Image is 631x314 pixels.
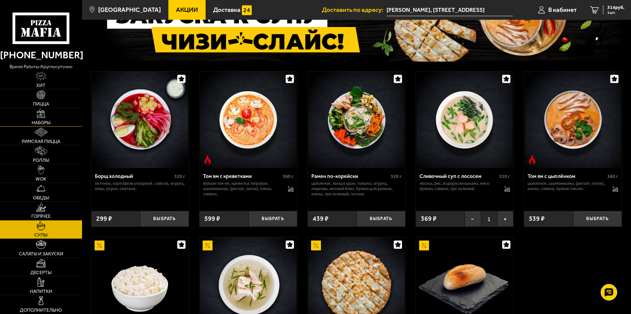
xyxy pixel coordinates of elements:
img: Том ям с цыплёнком [525,71,621,168]
div: Сливочный суп с лососем [419,173,498,179]
span: 320 г [174,174,185,179]
a: Острое блюдоТом ям с креветками [199,71,297,168]
span: 599 ₽ [204,215,220,222]
span: 520 г [391,174,402,179]
button: Выбрать [248,211,297,227]
span: 299 ₽ [96,215,112,222]
span: Напитки [30,289,52,294]
span: Супы [34,233,47,238]
button: Выбрать [357,211,405,227]
div: Том ям с цыплёнком [528,173,606,179]
span: WOK [36,177,46,182]
span: Обеды [33,196,49,200]
span: В кабинет [548,7,577,13]
span: 369 ₽ [421,215,437,222]
span: Роллы [33,158,49,163]
img: Сливочный суп с лососем [416,71,513,168]
img: Острое блюдо [527,155,537,165]
img: Том ям с креветками [200,71,296,168]
span: Салаты и закуски [19,252,63,256]
p: бульон том ям, креветка тигровая, шампиньоны, [PERSON_NAME], кинза, сливки. [203,181,281,197]
img: Акционный [95,241,104,250]
a: Сливочный суп с лососем [416,71,514,168]
img: Акционный [419,241,429,250]
div: Рамен по-корейски [311,173,389,179]
img: 15daf4d41897b9f0e9f617042186c801.svg [242,5,252,15]
button: − [465,211,481,227]
span: Дополнительно [20,308,62,313]
span: 1 [481,211,497,227]
a: Острое блюдоТом ям с цыплёнком [524,71,622,168]
span: Хит [36,83,45,88]
img: Острое блюдо [203,155,213,165]
span: Акции [176,7,198,13]
div: Том ям с креветками [203,173,281,179]
span: 360 г [283,174,294,179]
button: + [497,211,513,227]
button: Выбрать [573,211,622,227]
img: Акционный [311,241,321,250]
p: лосось, рис, водоросли вакамэ, мисо бульон, сливки, лук зеленый. [419,181,498,191]
span: 310 г [499,174,510,179]
a: Рамен по-корейски [308,71,406,168]
span: Десерты [30,271,51,275]
span: [GEOGRAPHIC_DATA] [98,7,161,13]
span: 360 г [607,174,618,179]
img: Рамен по-корейски [308,71,405,168]
p: цыпленок, шампиньоны, [PERSON_NAME], кинза, сливки, бульон том ям. [528,181,606,191]
a: Борщ холодный [91,71,189,168]
span: Доставить по адресу: [322,7,387,13]
button: Выбрать [140,211,189,227]
span: Горячее [31,214,51,219]
span: 539 ₽ [529,215,545,222]
span: 314 руб. [607,5,624,10]
span: Римская пицца [22,139,60,144]
input: Ваш адрес доставки [387,4,513,16]
span: Доставка [213,7,241,13]
span: Пицца [33,102,49,106]
span: 439 ₽ [313,215,329,222]
span: Наборы [32,121,50,125]
p: ветчина, картофель отварной , свёкла, огурец, яйцо, укроп, сметана. [95,181,186,191]
span: 1 шт. [607,11,624,14]
p: цыпленок, лапша удон, томаты, огурец, морковь, яичный блин, бульон для рамена, кинза, лук зеленый... [311,181,402,197]
div: Борщ холодный [95,173,173,179]
img: Борщ холодный [92,71,188,168]
img: Акционный [203,241,213,250]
